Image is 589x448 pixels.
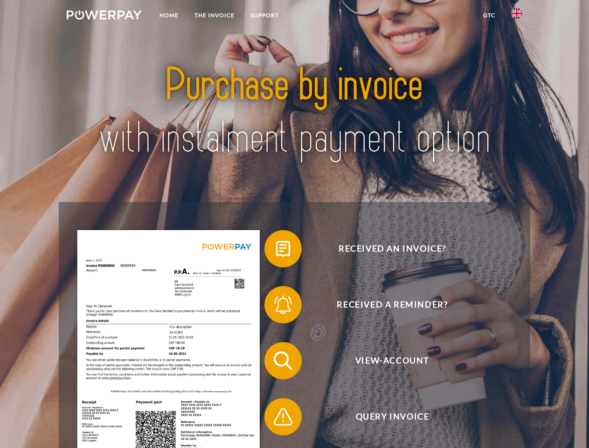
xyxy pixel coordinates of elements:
img: qb_bell.svg [271,293,295,316]
img: logo-powerpay-white.svg [67,10,142,20]
button: Received a reminder? [264,286,507,323]
a: Home [152,7,187,24]
span: View-Account [278,342,506,379]
img: title-powerpay_en.svg [89,45,500,179]
img: qb_bill.svg [271,237,295,260]
img: qb_warning.svg [271,405,295,428]
button: Received an invoice? [264,230,507,267]
button: View-Account [264,342,507,379]
button: Query Invoice [264,398,507,435]
span: Received an invoice? [278,230,506,267]
img: en [511,8,522,19]
span: Query Invoice [278,398,506,435]
a: GTC [475,7,503,24]
span: Received a reminder? [278,286,506,323]
a: THE INVOICE [187,7,243,24]
a: Support [243,7,287,24]
img: qb_search.svg [271,349,295,372]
